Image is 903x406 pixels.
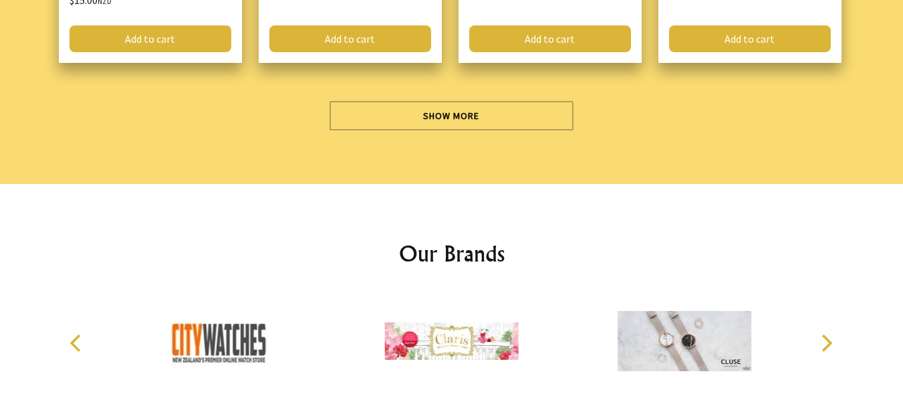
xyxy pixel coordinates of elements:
a: Show More [330,101,573,130]
img: City Watches [152,291,285,391]
h2: Our Brands [56,237,848,270]
a: Add to cart [70,25,231,52]
a: Add to cart [469,25,631,52]
img: Cluse [618,291,751,391]
button: Next [811,328,841,358]
a: Add to cart [669,25,831,52]
img: CLARIS THE CHICEST MOUSE IN PARIS [384,291,518,391]
a: Add to cart [269,25,431,52]
button: Previous [63,328,92,358]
